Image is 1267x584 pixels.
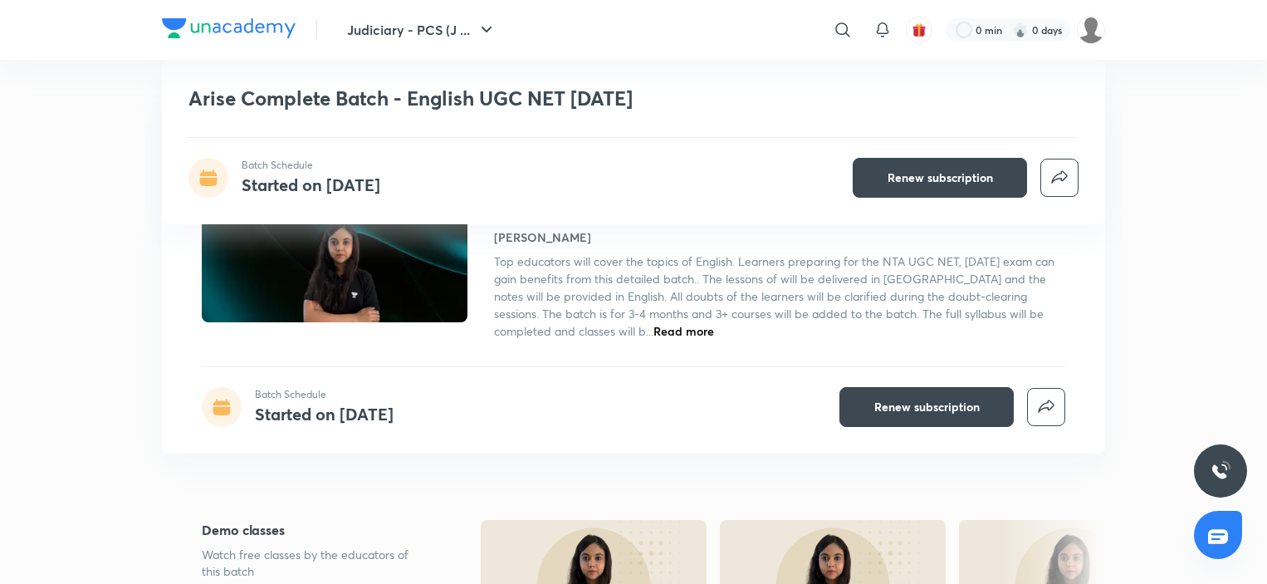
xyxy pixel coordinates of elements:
[1012,22,1029,38] img: streak
[906,17,932,43] button: avatar
[337,13,506,47] button: Judiciary - PCS (J ...
[912,22,927,37] img: avatar
[202,547,428,580] p: Watch free classes by the educators of this batch
[853,158,1027,198] button: Renew subscription
[1077,16,1105,44] img: Green Vr
[162,18,296,38] img: Company Logo
[1211,461,1230,481] img: ttu
[494,253,1054,339] span: Top educators will cover the topics of English. Learners preparing for the NTA UGC NET, [DATE] ex...
[839,387,1014,427] button: Renew subscription
[494,228,591,246] h4: [PERSON_NAME]
[888,169,993,186] span: Renew subscription
[653,323,714,339] span: Read more
[199,171,470,324] img: Thumbnail
[242,174,380,196] h4: Started on [DATE]
[162,18,296,42] a: Company Logo
[202,520,428,540] h5: Demo classes
[242,158,380,173] p: Batch Schedule
[255,387,394,402] p: Batch Schedule
[188,86,839,110] h1: Arise Complete Batch - English UGC NET [DATE]
[874,399,980,415] span: Renew subscription
[255,403,394,425] h4: Started on [DATE]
